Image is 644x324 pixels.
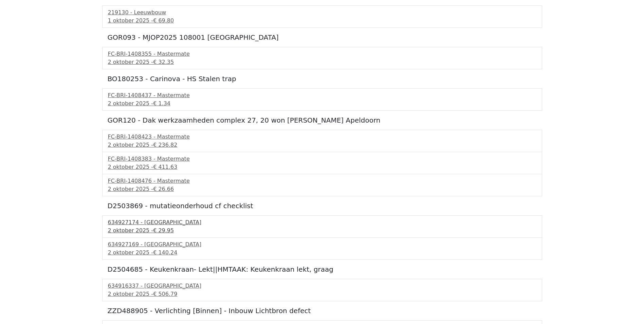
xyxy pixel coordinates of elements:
div: 2 oktober 2025 - [108,163,536,171]
div: 2 oktober 2025 - [108,249,536,257]
div: 2 oktober 2025 - [108,185,536,193]
div: FC-BRI-1408383 - Mastermate [108,155,536,163]
span: € 236.82 [153,142,177,148]
span: € 69.80 [153,17,174,24]
a: FC-BRI-1408476 - Mastermate2 oktober 2025 -€ 26.66 [108,177,536,193]
div: FC-BRI-1408355 - Mastermate [108,50,536,58]
div: 2 oktober 2025 - [108,227,536,235]
h5: BO180253 - Carinova - HS Stalen trap [108,75,537,83]
h5: GOR120 - Dak werkzaamheden complex 27, 20 won [PERSON_NAME] Apeldoorn [108,116,537,124]
span: € 506.79 [153,291,177,297]
span: € 32.35 [153,59,174,65]
div: 2 oktober 2025 - [108,290,536,298]
a: FC-BRI-1408423 - Mastermate2 oktober 2025 -€ 236.82 [108,133,536,149]
div: 634916337 - [GEOGRAPHIC_DATA] [108,282,536,290]
a: FC-BRI-1408383 - Mastermate2 oktober 2025 -€ 411.63 [108,155,536,171]
h5: D2504685 - Keukenkraan- Lekt||HMTAAK: Keukenkraan lekt, graag [108,265,537,273]
h5: ZZD488905 - Verlichting [Binnen] - Inbouw Lichtbron defect [108,307,537,315]
div: FC-BRI-1408423 - Mastermate [108,133,536,141]
span: € 1.34 [153,100,170,107]
a: 634916337 - [GEOGRAPHIC_DATA]2 oktober 2025 -€ 506.79 [108,282,536,298]
h5: GOR093 - MJOP2025 108001 [GEOGRAPHIC_DATA] [108,33,537,41]
div: 634927174 - [GEOGRAPHIC_DATA] [108,218,536,227]
span: € 29.95 [153,227,174,234]
div: 2 oktober 2025 - [108,141,536,149]
h5: D2503869 - mutatieonderhoud cf checklist [108,202,537,210]
span: € 411.63 [153,164,177,170]
a: 219130 - Leeuwbouw1 oktober 2025 -€ 69.80 [108,8,536,25]
div: 2 oktober 2025 - [108,100,536,108]
a: FC-BRI-1408355 - Mastermate2 oktober 2025 -€ 32.35 [108,50,536,66]
a: 634927169 - [GEOGRAPHIC_DATA]2 oktober 2025 -€ 140.24 [108,240,536,257]
div: 219130 - Leeuwbouw [108,8,536,17]
div: FC-BRI-1408476 - Mastermate [108,177,536,185]
div: FC-BRI-1408437 - Mastermate [108,91,536,100]
span: € 140.24 [153,249,177,256]
div: 634927169 - [GEOGRAPHIC_DATA] [108,240,536,249]
a: FC-BRI-1408437 - Mastermate2 oktober 2025 -€ 1.34 [108,91,536,108]
div: 1 oktober 2025 - [108,17,536,25]
div: 2 oktober 2025 - [108,58,536,66]
span: € 26.66 [153,186,174,192]
a: 634927174 - [GEOGRAPHIC_DATA]2 oktober 2025 -€ 29.95 [108,218,536,235]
